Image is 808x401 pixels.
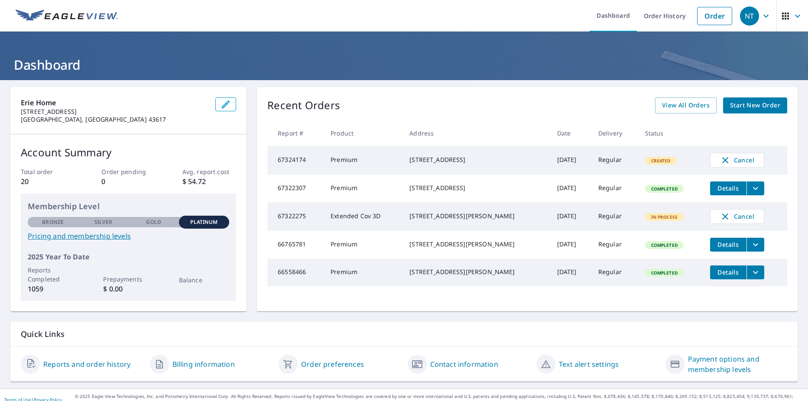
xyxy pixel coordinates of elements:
span: Created [646,158,676,164]
a: Contact information [430,359,498,369]
h1: Dashboard [10,56,798,74]
span: Completed [646,270,683,276]
button: filesDropdownBtn-66765781 [746,238,764,252]
a: Text alert settings [559,359,619,369]
td: 67322307 [267,175,324,202]
td: Premium [324,146,402,175]
td: 66558466 [267,259,324,286]
span: Start New Order [730,100,780,111]
td: Regular [591,146,638,175]
div: [STREET_ADDRESS] [409,155,543,164]
p: Reports Completed [28,265,78,284]
p: Total order [21,167,75,176]
td: 67322275 [267,202,324,231]
p: 20 [21,176,75,187]
p: 2025 Year To Date [28,252,229,262]
th: Product [324,120,402,146]
div: [STREET_ADDRESS][PERSON_NAME] [409,212,543,220]
p: Erie Home [21,97,208,108]
button: filesDropdownBtn-67322307 [746,181,764,195]
button: Cancel [710,153,764,168]
td: Regular [591,231,638,259]
p: Recent Orders [267,97,340,113]
p: $ 0.00 [103,284,153,294]
span: Cancel [719,211,755,222]
p: 0 [101,176,155,187]
th: Delivery [591,120,638,146]
span: View All Orders [662,100,710,111]
td: Extended Cov 3D [324,202,402,231]
th: Date [550,120,591,146]
p: Platinum [190,218,217,226]
p: Bronze [42,218,64,226]
a: Order preferences [301,359,364,369]
p: Prepayments [103,275,153,284]
div: NT [740,6,759,26]
td: [DATE] [550,259,591,286]
button: detailsBtn-67322307 [710,181,746,195]
td: [DATE] [550,231,591,259]
td: Regular [591,175,638,202]
td: 67324174 [267,146,324,175]
button: filesDropdownBtn-66558466 [746,265,764,279]
p: Avg. report cost [182,167,236,176]
th: Report # [267,120,324,146]
th: Address [402,120,550,146]
td: Regular [591,202,638,231]
a: Pricing and membership levels [28,231,229,241]
div: [STREET_ADDRESS][PERSON_NAME] [409,240,543,249]
span: Completed [646,186,683,192]
div: [STREET_ADDRESS] [409,184,543,192]
p: Balance [179,275,229,285]
button: detailsBtn-66558466 [710,265,746,279]
button: detailsBtn-66765781 [710,238,746,252]
span: Cancel [719,155,755,165]
th: Status [638,120,703,146]
p: Membership Level [28,200,229,212]
span: In Process [646,214,683,220]
p: 1059 [28,284,78,294]
td: Premium [324,175,402,202]
td: [DATE] [550,146,591,175]
span: Details [715,268,741,276]
span: Completed [646,242,683,248]
a: View All Orders [655,97,717,113]
p: Silver [94,218,113,226]
p: $ 54.72 [182,176,236,187]
a: Reports and order history [43,359,130,369]
td: Regular [591,259,638,286]
p: [STREET_ADDRESS] [21,108,208,116]
a: Start New Order [723,97,787,113]
td: [DATE] [550,175,591,202]
p: Order pending [101,167,155,176]
a: Order [697,7,732,25]
button: Cancel [710,209,764,224]
p: Gold [146,218,161,226]
span: Details [715,240,741,249]
img: EV Logo [16,10,118,23]
td: 66765781 [267,231,324,259]
p: Account Summary [21,145,236,160]
p: Quick Links [21,329,787,340]
td: Premium [324,259,402,286]
td: [DATE] [550,202,591,231]
span: Details [715,184,741,192]
a: Billing information [172,359,235,369]
td: Premium [324,231,402,259]
a: Payment options and membership levels [688,354,788,375]
p: [GEOGRAPHIC_DATA], [GEOGRAPHIC_DATA] 43617 [21,116,208,123]
div: [STREET_ADDRESS][PERSON_NAME] [409,268,543,276]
